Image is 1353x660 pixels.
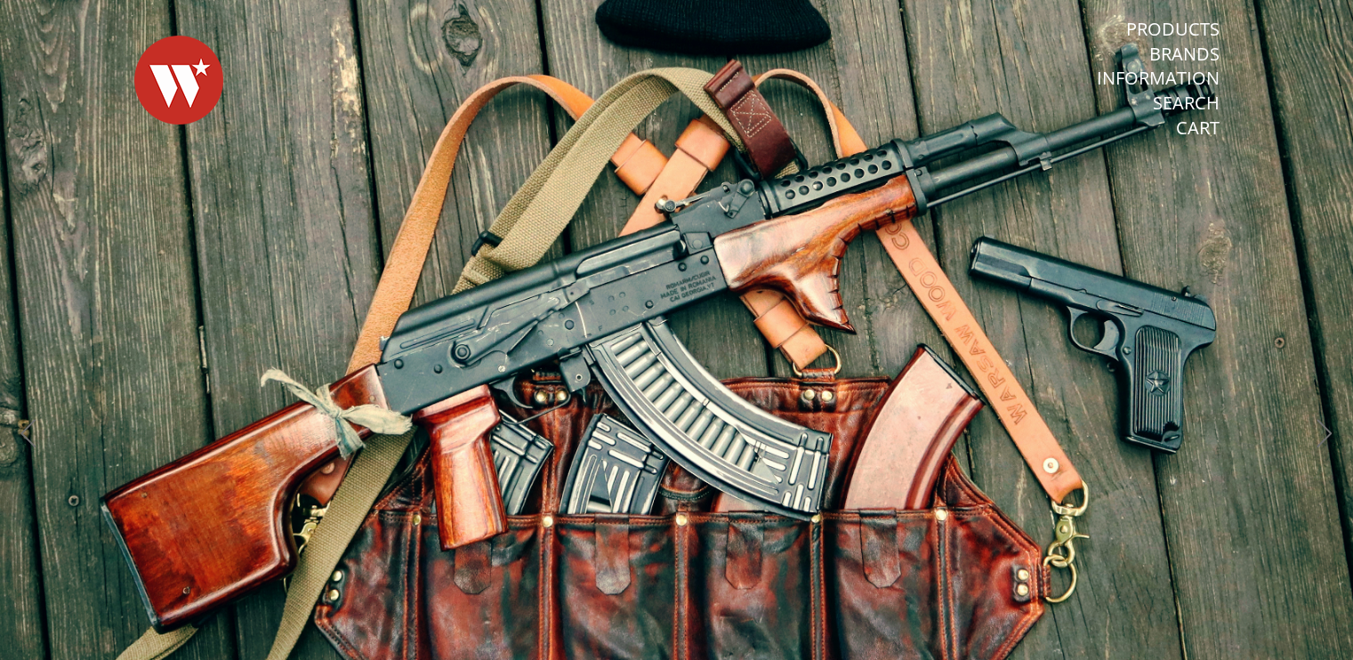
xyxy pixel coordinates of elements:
[1149,43,1220,66] a: Brands
[134,18,223,142] img: Warsaw Wood Co.
[9,416,48,455] button: Previous
[1176,117,1220,140] a: Cart
[1153,92,1220,115] a: Search
[1305,416,1344,455] button: Next
[1097,67,1220,90] a: Information
[1126,18,1220,41] a: Products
